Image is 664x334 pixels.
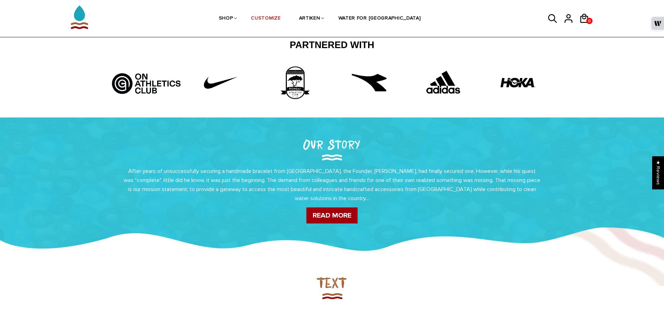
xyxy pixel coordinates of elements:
a: WATER FOR [GEOGRAPHIC_DATA] [338,0,421,37]
a: SHOP [219,0,233,37]
img: 3rd_partner.png [269,65,321,100]
h2: Our Story [186,135,479,153]
a: 0 [586,18,593,24]
a: CUSTOMIZE [251,0,281,37]
p: After years of unsuccessfully securing a handmade bracelet from [GEOGRAPHIC_DATA], the Founder, [... [123,167,541,203]
a: ARTIKEN [299,0,320,37]
div: Click to open Judge.me floating reviews tab [652,156,664,189]
a: READ MORE [306,207,358,223]
img: Untitled-1_42f22808-10d6-43b8-a0fd-fffce8cf9462.png [194,65,247,100]
img: Our Story [322,154,342,160]
img: free-diadora-logo-icon-download-in-svg-png-gif-file-formats--brand-fashion-pack-logos-icons-28542... [352,65,387,100]
img: Artboard_5_bcd5fb9d-526a-4748-82a7-e4a7ed1c43f8.jpg [109,65,183,96]
img: TEXT [321,291,343,301]
h2: TEXT [113,273,552,291]
h2: Partnered With [114,39,550,51]
span: 0 [586,17,593,25]
span: Close popup widget [134,264,145,274]
img: HOKA-logo.webp [501,65,535,100]
img: Adidas.png [417,65,470,100]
